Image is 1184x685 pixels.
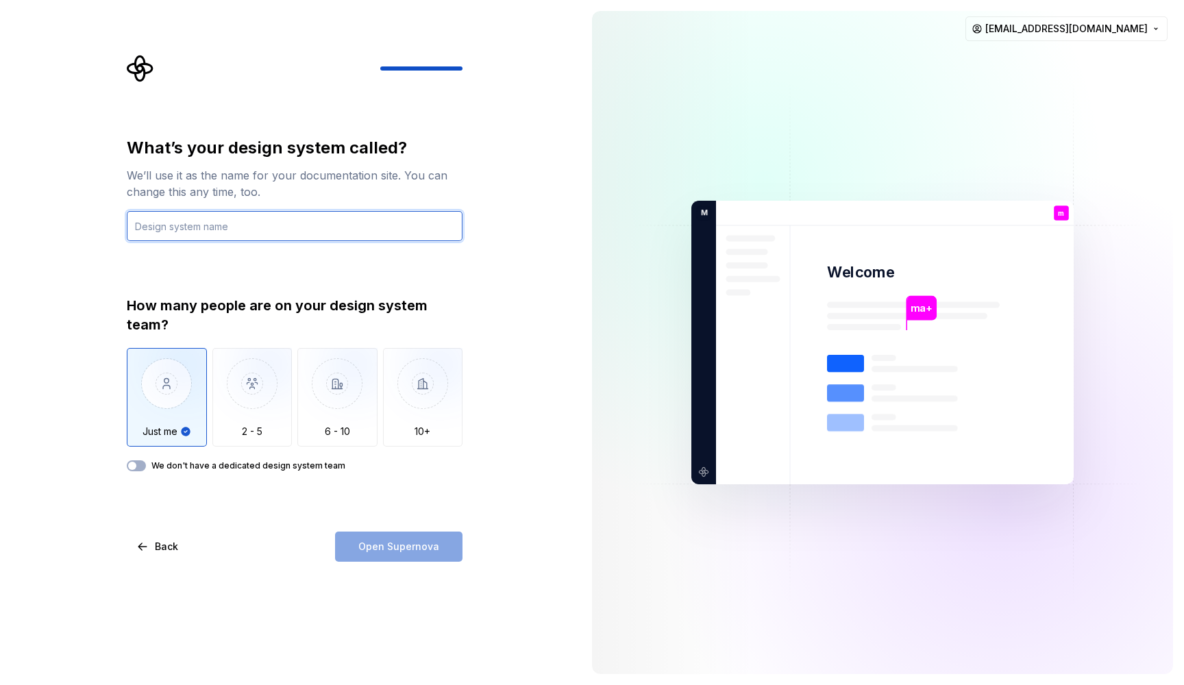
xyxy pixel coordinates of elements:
div: We’ll use it as the name for your documentation site. You can change this any time, too. [127,167,463,200]
div: What’s your design system called? [127,137,463,159]
svg: Supernova Logo [127,55,154,82]
div: How many people are on your design system team? [127,296,463,334]
p: Welcome [827,262,894,282]
p: ma+ [911,301,932,316]
p: M [696,207,708,219]
span: Back [155,540,178,553]
span: [EMAIL_ADDRESS][DOMAIN_NAME] [985,22,1148,36]
button: [EMAIL_ADDRESS][DOMAIN_NAME] [965,16,1168,41]
label: We don't have a dedicated design system team [151,460,345,471]
p: m [1058,210,1065,217]
button: Back [127,532,190,562]
input: Design system name [127,211,463,241]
